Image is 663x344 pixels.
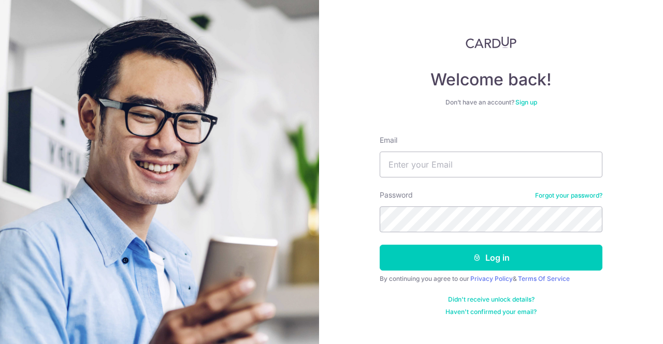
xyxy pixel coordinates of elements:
a: Terms Of Service [518,275,570,282]
a: Privacy Policy [470,275,513,282]
a: Didn't receive unlock details? [448,295,535,304]
label: Password [380,190,413,200]
div: By continuing you agree to our & [380,275,602,283]
a: Haven't confirmed your email? [445,308,537,316]
button: Log in [380,245,602,271]
label: Email [380,135,397,145]
div: Don’t have an account? [380,98,602,107]
img: CardUp Logo [466,36,516,49]
a: Forgot your password? [535,191,602,200]
a: Sign up [515,98,537,106]
h4: Welcome back! [380,69,602,90]
input: Enter your Email [380,152,602,177]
